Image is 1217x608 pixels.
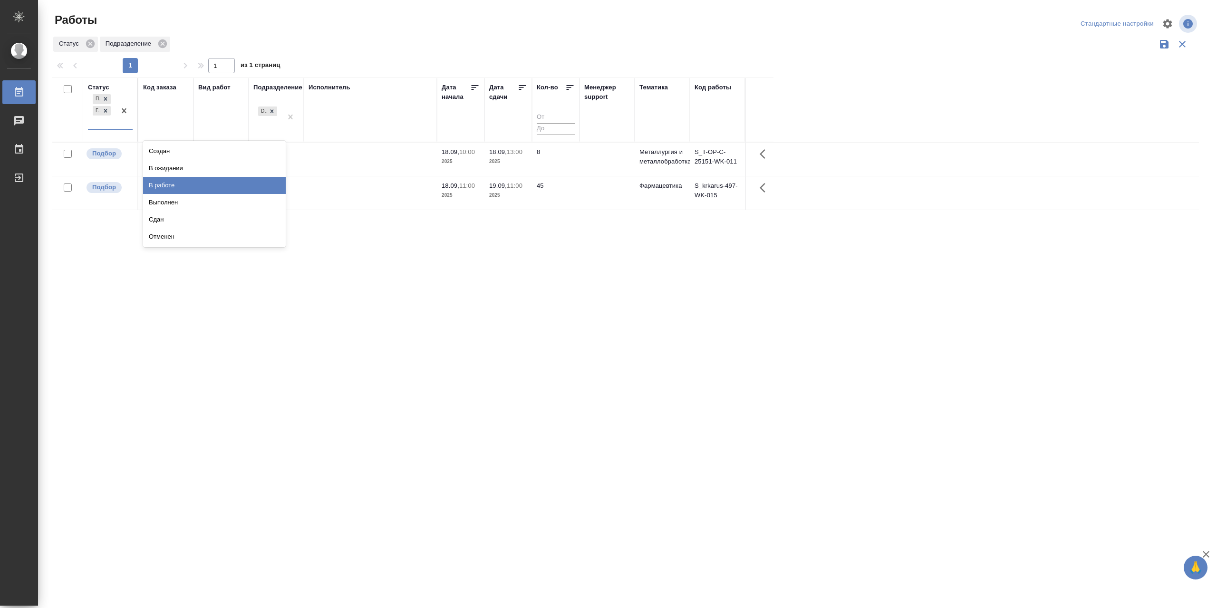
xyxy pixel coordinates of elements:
p: 2025 [489,191,527,200]
div: Можно подбирать исполнителей [86,181,133,194]
input: От [537,111,575,123]
td: 8 [532,143,580,176]
div: split button [1078,17,1156,31]
div: Тематика [639,83,668,92]
p: 13:00 [507,148,522,155]
p: Статус [59,39,82,48]
div: Подбор, Готов к работе [92,105,112,117]
p: Подразделение [106,39,155,48]
td: S_T-OP-C-25151-WK-011 [690,143,745,176]
div: Подбор [93,94,100,104]
button: 🙏 [1184,556,1207,579]
div: Дата начала [442,83,470,102]
div: Исполнитель [309,83,350,92]
div: Подразделение [100,37,170,52]
p: 2025 [442,191,480,200]
p: Подбор [92,183,116,192]
div: В ожидании [143,160,286,177]
p: 11:00 [459,182,475,189]
p: 2025 [489,157,527,166]
div: В работе [143,177,286,194]
div: Дата сдачи [489,83,518,102]
span: из 1 страниц [241,59,280,73]
p: 2025 [442,157,480,166]
button: Здесь прячутся важные кнопки [754,176,777,199]
p: 18.09, [442,182,459,189]
div: Подразделение [253,83,302,92]
td: 45 [532,176,580,210]
div: Кол-во [537,83,558,92]
div: Код заказа [143,83,176,92]
span: Работы [52,12,97,28]
div: Код работы [695,83,731,92]
div: DTPlight [258,106,267,116]
div: DTPlight [257,106,278,117]
span: 🙏 [1188,558,1204,578]
div: Вид работ [198,83,231,92]
div: Статус [88,83,109,92]
div: Выполнен [143,194,286,211]
p: Металлургия и металлобработка [639,147,685,166]
div: Создан [143,143,286,160]
div: Менеджер support [584,83,630,102]
div: Подбор, Готов к работе [92,93,112,105]
button: Сбросить фильтры [1173,35,1191,53]
button: Сохранить фильтры [1155,35,1173,53]
div: Сдан [143,211,286,228]
button: Здесь прячутся важные кнопки [754,143,777,165]
p: 11:00 [507,182,522,189]
div: Готов к работе [93,106,100,116]
span: Посмотреть информацию [1179,15,1199,33]
p: 19.09, [489,182,507,189]
td: S_krkarus-497-WK-015 [690,176,745,210]
p: 18.09, [489,148,507,155]
p: 10:00 [459,148,475,155]
div: Статус [53,37,98,52]
input: До [537,123,575,135]
p: Подбор [92,149,116,158]
div: Отменен [143,228,286,245]
p: Фармацевтика [639,181,685,191]
p: 18.09, [442,148,459,155]
span: Настроить таблицу [1156,12,1179,35]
